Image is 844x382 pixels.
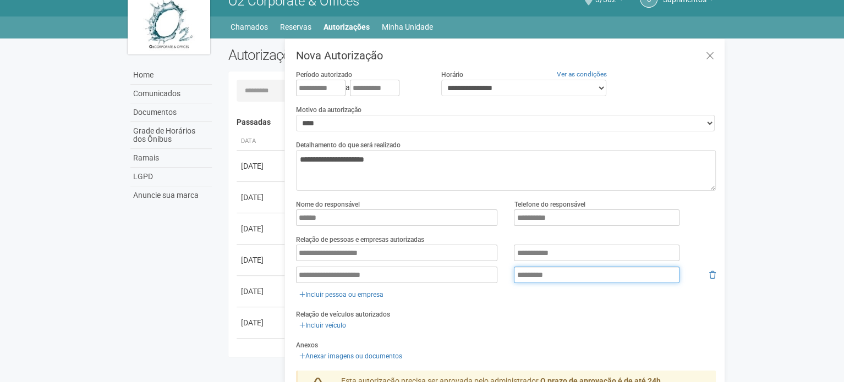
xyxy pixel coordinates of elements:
[296,80,425,96] div: a
[296,340,318,350] label: Anexos
[241,286,282,297] div: [DATE]
[241,192,282,203] div: [DATE]
[130,149,212,168] a: Ramais
[280,19,311,35] a: Reservas
[130,122,212,149] a: Grade de Horários dos Ônibus
[231,19,268,35] a: Chamados
[709,271,716,279] i: Remover
[241,223,282,234] div: [DATE]
[296,235,424,245] label: Relação de pessoas e empresas autorizadas
[324,19,370,35] a: Autorizações
[130,85,212,103] a: Comunicados
[241,317,282,328] div: [DATE]
[296,289,387,301] a: Incluir pessoa ou empresa
[130,168,212,186] a: LGPD
[130,103,212,122] a: Documentos
[241,348,282,359] div: [DATE]
[296,200,360,209] label: Nome do responsável
[382,19,433,35] a: Minha Unidade
[130,186,212,204] a: Anuncie sua marca
[296,50,716,61] h3: Nova Autorização
[130,66,212,85] a: Home
[514,200,585,209] label: Telefone do responsável
[237,132,286,151] th: Data
[296,309,390,319] label: Relação de veículos autorizados
[296,319,349,331] a: Incluir veículo
[237,118,708,126] h4: Passadas
[557,70,607,78] a: Ver as condições
[241,160,282,171] div: [DATE]
[296,70,352,80] label: Período autorizado
[296,140,401,150] label: Detalhamento do que será realizado
[296,105,361,115] label: Motivo da autorização
[241,254,282,265] div: [DATE]
[296,350,405,362] a: Anexar imagens ou documentos
[441,70,463,80] label: Horário
[228,47,464,63] h2: Autorizações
